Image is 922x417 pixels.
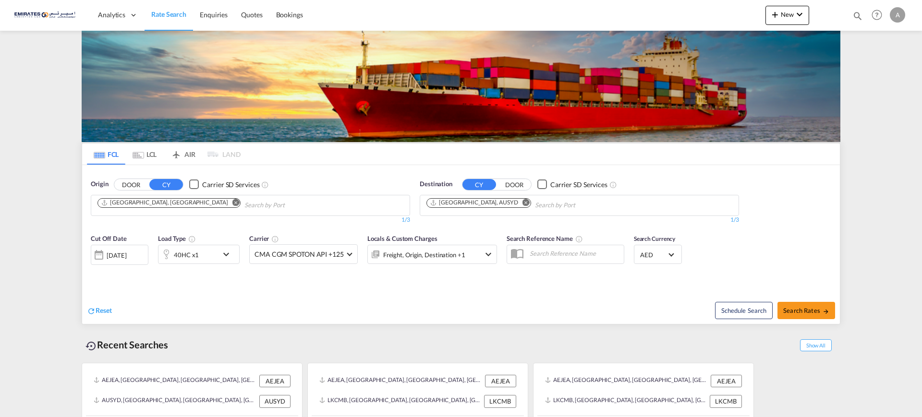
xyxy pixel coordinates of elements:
[634,235,676,242] span: Search Currency
[82,165,840,324] div: OriginDOOR CY Checkbox No InkUnchecked: Search for CY (Container Yard) services for all selected ...
[890,7,905,23] div: A
[640,250,667,259] span: AED
[823,308,829,315] md-icon: icon-arrow-right
[220,249,237,260] md-icon: icon-chevron-down
[711,375,742,387] div: AEJEA
[91,245,148,265] div: [DATE]
[96,195,340,213] md-chips-wrap: Chips container. Use arrow keys to select chips.
[609,181,617,189] md-icon: Unchecked: Search for CY (Container Yard) services for all selected carriers.Checked : Search for...
[158,245,240,264] div: 40HC x1icon-chevron-down
[383,248,465,262] div: Freight Origin Destination Factory Stuffing
[420,216,739,224] div: 1/3
[82,31,840,142] img: LCL+%26+FCL+BACKGROUND.png
[430,199,518,207] div: Sydney, AUSYD
[158,235,196,242] span: Load Type
[777,302,835,319] button: Search Ratesicon-arrow-right
[639,248,677,262] md-select: Select Currency: د.إ AEDUnited Arab Emirates Dirham
[367,235,437,242] span: Locals & Custom Charges
[525,246,624,261] input: Search Reference Name
[462,179,496,190] button: CY
[241,11,262,19] span: Quotes
[710,395,742,407] div: LKCMB
[261,181,269,189] md-icon: Unchecked: Search for CY (Container Yard) services for all selected carriers.Checked : Search for...
[516,199,531,208] button: Remove
[226,199,240,208] button: Remove
[101,199,228,207] div: Jebel Ali, AEJEA
[769,9,781,20] md-icon: icon-plus 400-fg
[255,250,344,259] span: CMA CGM SPOTON API +125
[200,11,228,19] span: Enquiries
[319,375,483,387] div: AEJEA, Jebel Ali, United Arab Emirates, Middle East, Middle East
[87,306,112,316] div: icon-refreshReset
[575,235,583,243] md-icon: Your search will be saved by the below given name
[87,307,96,315] md-icon: icon-refresh
[367,245,497,264] div: Freight Origin Destination Factory Stuffingicon-chevron-down
[869,7,890,24] div: Help
[149,179,183,190] button: CY
[202,180,259,190] div: Carrier SD Services
[769,11,805,18] span: New
[276,11,303,19] span: Bookings
[507,235,583,242] span: Search Reference Name
[94,375,257,387] div: AEJEA, Jebel Ali, United Arab Emirates, Middle East, Middle East
[800,339,832,351] span: Show All
[485,375,516,387] div: AEJEA
[425,195,630,213] md-chips-wrap: Chips container. Use arrow keys to select chips.
[189,179,259,190] md-checkbox: Checkbox No Ink
[91,179,108,189] span: Origin
[794,9,805,20] md-icon: icon-chevron-down
[188,235,196,243] md-icon: icon-information-outline
[550,180,607,190] div: Carrier SD Services
[545,375,708,387] div: AEJEA, Jebel Ali, United Arab Emirates, Middle East, Middle East
[497,179,531,190] button: DOOR
[170,149,182,156] md-icon: icon-airplane
[174,248,199,262] div: 40HC x1
[125,143,164,165] md-tab-item: LCL
[82,334,172,356] div: Recent Searches
[545,395,707,407] div: LKCMB, Colombo, Sri Lanka, Indian Subcontinent, Asia Pacific
[101,199,230,207] div: Press delete to remove this chip.
[87,143,125,165] md-tab-item: FCL
[98,10,125,20] span: Analytics
[483,249,494,260] md-icon: icon-chevron-down
[107,251,126,260] div: [DATE]
[94,395,257,407] div: AUSYD, Sydney, Australia, Oceania, Oceania
[14,4,79,26] img: c67187802a5a11ec94275b5db69a26e6.png
[319,395,482,407] div: LKCMB, Colombo, Sri Lanka, Indian Subcontinent, Asia Pacific
[535,198,626,213] input: Chips input.
[114,179,148,190] button: DOOR
[91,264,98,277] md-datepicker: Select
[85,340,97,352] md-icon: icon-backup-restore
[852,11,863,25] div: icon-magnify
[91,216,410,224] div: 1/3
[164,143,202,165] md-tab-item: AIR
[259,395,291,407] div: AUSYD
[430,199,520,207] div: Press delete to remove this chip.
[869,7,885,23] span: Help
[87,143,241,165] md-pagination-wrapper: Use the left and right arrow keys to navigate between tabs
[852,11,863,21] md-icon: icon-magnify
[537,179,607,190] md-checkbox: Checkbox No Ink
[765,6,809,25] button: icon-plus 400-fgNewicon-chevron-down
[715,302,773,319] button: Note: By default Schedule search will only considerorigin ports, destination ports and cut off da...
[259,375,291,387] div: AEJEA
[91,235,127,242] span: Cut Off Date
[96,306,112,314] span: Reset
[249,235,279,242] span: Carrier
[271,235,279,243] md-icon: The selected Trucker/Carrierwill be displayed in the rate results If the rates are from another f...
[420,179,452,189] span: Destination
[151,10,186,18] span: Rate Search
[484,395,516,407] div: LKCMB
[244,198,336,213] input: Chips input.
[783,307,829,314] span: Search Rates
